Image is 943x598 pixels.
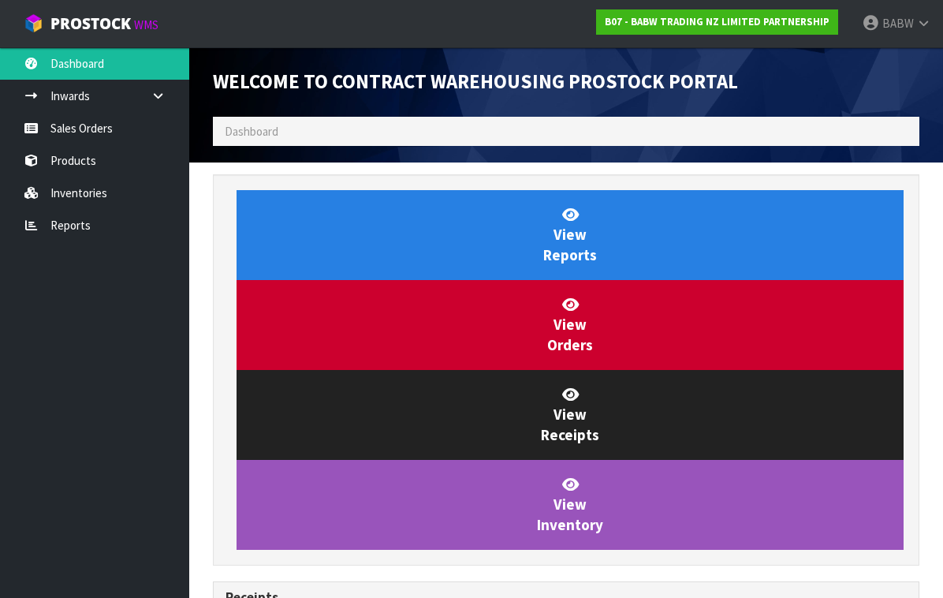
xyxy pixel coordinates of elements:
span: View Orders [547,295,593,354]
small: WMS [134,17,158,32]
a: ViewOrders [237,280,904,370]
span: Dashboard [225,124,278,139]
a: ViewReceipts [237,370,904,460]
span: View Inventory [537,475,603,534]
img: cube-alt.png [24,13,43,33]
strong: B07 - BABW TRADING NZ LIMITED PARTNERSHIP [605,15,829,28]
span: Welcome to Contract Warehousing ProStock Portal [213,69,738,94]
span: BABW [882,16,914,31]
span: ProStock [50,13,131,34]
a: ViewReports [237,190,904,280]
span: View Receipts [541,385,599,444]
span: View Reports [543,205,597,264]
a: ViewInventory [237,460,904,550]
